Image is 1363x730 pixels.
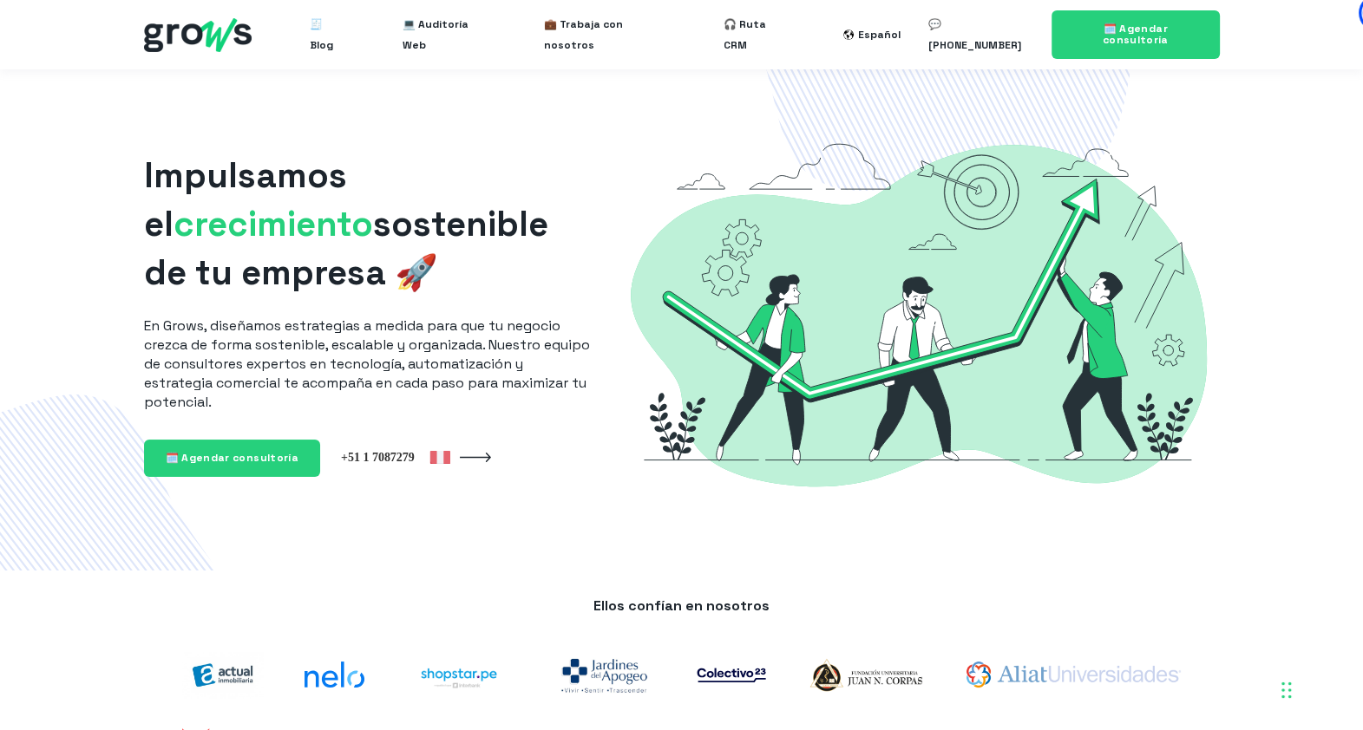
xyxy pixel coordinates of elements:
img: shoptarpe [406,655,512,694]
iframe: Chat Widget [1052,509,1363,730]
a: 🗓️ Agendar consultoría [1052,10,1220,59]
p: En Grows, diseñamos estrategias a medida para que tu negocio crezca de forma sostenible, escalabl... [144,316,590,412]
img: logo-Corpas [808,655,925,694]
a: 🗓️ Agendar consultoría [144,440,321,477]
a: 💼 Trabaja con nosotros [544,7,668,62]
img: co23 [697,668,766,682]
a: 💬 [PHONE_NUMBER] [928,7,1030,62]
span: crecimiento [174,202,373,246]
a: 🎧 Ruta CRM [724,7,788,62]
img: aliat-universidades [967,662,1181,688]
img: nelo [305,662,364,688]
img: Grows-Growth-Marketing-Hacking-Hubspot [618,114,1220,515]
a: 💻 Auditoría Web [403,7,488,62]
img: Grows Perú [341,449,450,465]
a: 🧾 Blog [310,7,346,62]
span: 🗓️ Agendar consultoría [1103,22,1169,47]
img: actual-inmobiliaria [182,652,264,698]
p: Ellos confían en nosotros [161,596,1202,616]
div: Español [858,24,901,45]
div: Widget de chat [1052,509,1363,730]
h1: Impulsamos el sostenible de tu empresa 🚀 [144,152,590,297]
img: grows - hubspot [144,18,252,52]
img: jardines-del-apogeo [554,649,655,701]
div: Arrastrar [1281,664,1292,716]
span: 🗓️ Agendar consultoría [166,451,299,465]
